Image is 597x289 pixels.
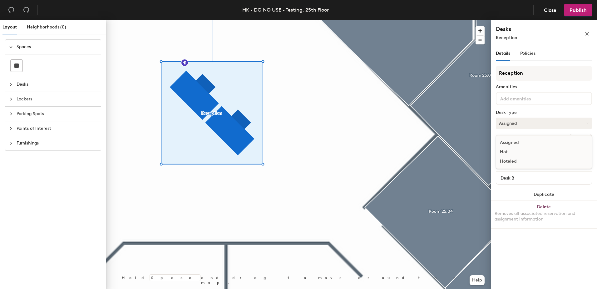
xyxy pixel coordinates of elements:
[544,7,556,13] span: Close
[496,110,592,115] div: Desk Type
[496,157,559,166] div: Hoteled
[9,112,13,116] span: collapsed
[496,84,592,89] div: Amenities
[569,134,592,144] button: Ungroup
[570,7,587,13] span: Publish
[539,4,562,16] button: Close
[17,107,97,121] span: Parking Spots
[491,201,597,228] button: DeleteRemoves all associated reservation and assignment information
[499,94,555,102] input: Add amenities
[564,4,592,16] button: Publish
[585,32,589,36] span: close
[17,77,97,92] span: Desks
[20,4,32,16] button: Redo (⌘ + ⇧ + Z)
[17,121,97,136] span: Points of Interest
[496,147,559,157] div: Hot
[520,51,535,56] span: Policies
[9,45,13,49] span: expanded
[17,92,97,106] span: Lockers
[8,7,14,13] span: undo
[9,127,13,130] span: collapsed
[496,35,517,40] span: Reception
[495,211,593,222] div: Removes all associated reservation and assignment information
[9,97,13,101] span: collapsed
[242,6,329,14] div: HK - DO NO USE - Testing, 25th Floor
[496,118,592,129] button: Assigned
[497,174,590,182] input: Unnamed desk
[27,24,66,30] span: Neighborhoods (0)
[17,40,97,54] span: Spaces
[491,188,597,201] button: Duplicate
[9,141,13,145] span: collapsed
[17,136,97,150] span: Furnishings
[5,4,17,16] button: Undo (⌘ + Z)
[9,83,13,86] span: collapsed
[496,138,559,147] div: Assigned
[496,51,510,56] span: Details
[496,25,565,33] h4: Desks
[2,24,17,30] span: Layout
[470,275,485,285] button: Help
